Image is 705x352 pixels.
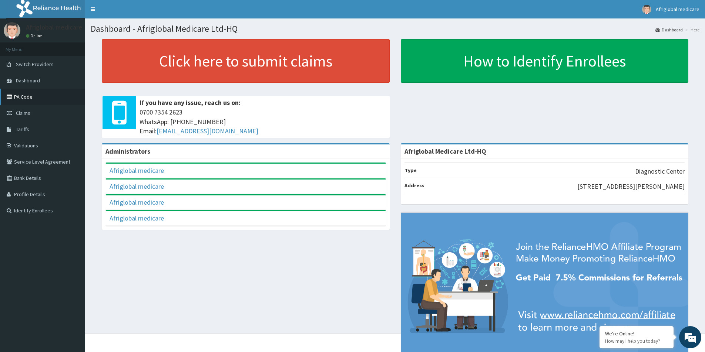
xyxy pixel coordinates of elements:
h1: Dashboard - Afriglobal Medicare Ltd-HQ [91,24,699,34]
a: Afriglobal medicare [110,198,164,206]
b: Address [404,182,424,189]
span: Tariffs [16,126,29,133]
p: Afriglobal medicare [26,24,82,31]
span: 0700 7354 2623 WhatsApp: [PHONE_NUMBER] Email: [140,107,386,136]
a: Online [26,33,44,38]
a: Afriglobal medicare [110,214,164,222]
p: How may I help you today? [605,338,668,344]
a: [EMAIL_ADDRESS][DOMAIN_NAME] [157,127,258,135]
span: Dashboard [16,77,40,84]
strong: Afriglobal Medicare Ltd-HQ [404,147,486,156]
b: Type [404,167,417,174]
p: Diagnostic Center [635,167,685,176]
span: Claims [16,110,30,116]
img: User Image [4,22,20,39]
a: Click here to submit claims [102,39,390,83]
b: Administrators [105,147,150,156]
img: User Image [642,5,651,14]
a: Afriglobal medicare [110,166,164,175]
span: Afriglobal medicare [656,6,699,13]
a: Dashboard [655,27,683,33]
a: Afriglobal medicare [110,182,164,191]
div: We're Online! [605,330,668,337]
li: Here [684,27,699,33]
p: [STREET_ADDRESS][PERSON_NAME] [577,182,685,191]
b: If you have any issue, reach us on: [140,98,241,107]
span: Switch Providers [16,61,54,68]
a: How to Identify Enrollees [401,39,689,83]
